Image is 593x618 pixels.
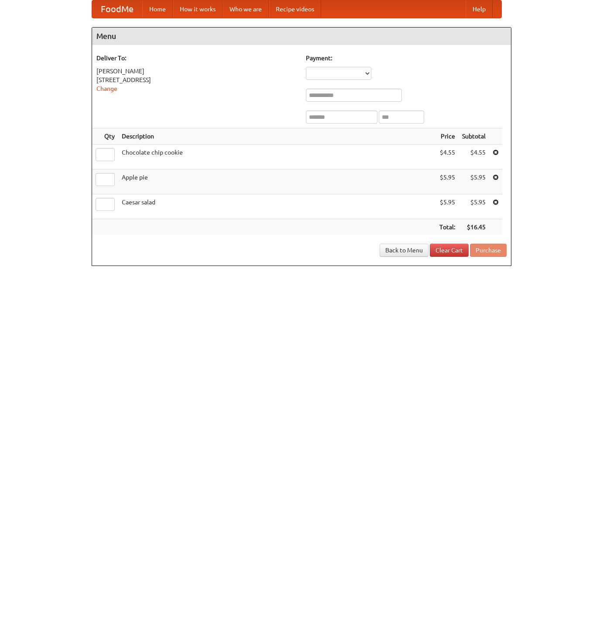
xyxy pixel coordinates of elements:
[436,169,459,194] td: $5.95
[118,194,436,219] td: Caesar salad
[118,145,436,169] td: Chocolate chip cookie
[459,194,489,219] td: $5.95
[92,0,142,18] a: FoodMe
[96,85,117,92] a: Change
[118,169,436,194] td: Apple pie
[459,128,489,145] th: Subtotal
[96,76,297,84] div: [STREET_ADDRESS]
[459,219,489,235] th: $16.45
[436,219,459,235] th: Total:
[92,28,511,45] h4: Menu
[92,128,118,145] th: Qty
[459,145,489,169] td: $4.55
[459,169,489,194] td: $5.95
[223,0,269,18] a: Who we are
[436,145,459,169] td: $4.55
[142,0,173,18] a: Home
[380,244,428,257] a: Back to Menu
[96,67,297,76] div: [PERSON_NAME]
[430,244,469,257] a: Clear Cart
[173,0,223,18] a: How it works
[269,0,321,18] a: Recipe videos
[436,194,459,219] td: $5.95
[470,244,507,257] button: Purchase
[118,128,436,145] th: Description
[96,54,297,62] h5: Deliver To:
[436,128,459,145] th: Price
[306,54,507,62] h5: Payment:
[466,0,493,18] a: Help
